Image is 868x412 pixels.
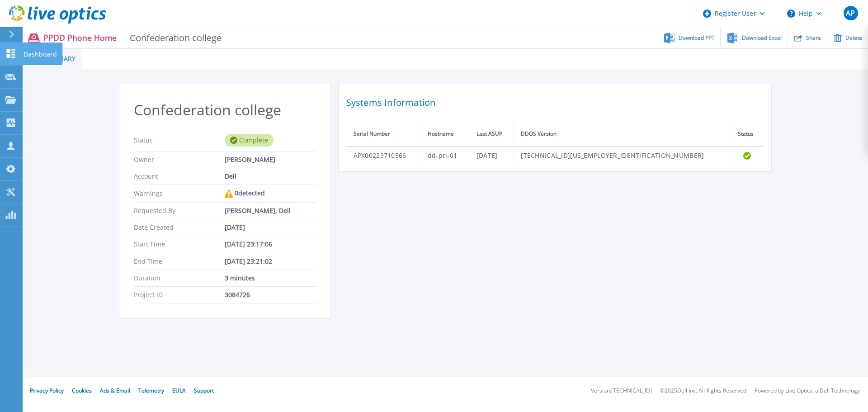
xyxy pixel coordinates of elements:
[346,147,420,164] td: APX00223710566
[134,156,225,163] p: Owner
[134,102,316,118] h2: Confederation college
[225,258,316,265] div: [DATE] 23:21:02
[845,35,862,41] span: Delete
[194,387,214,394] a: Support
[134,189,225,198] p: Warnings
[134,224,225,231] p: Date Created
[225,134,274,147] div: Complete
[225,173,316,180] div: Dell
[420,122,469,147] th: Hostname
[43,33,222,43] p: PPDD Phone Home
[134,241,225,248] p: Start Time
[172,387,186,394] a: EULA
[225,275,316,282] div: 3 minutes
[346,122,420,147] th: Serial Number
[660,388,746,394] li: © 2025 Dell Inc. All Rights Reserved
[514,122,731,147] th: DDOS Version
[225,224,316,231] div: [DATE]
[134,258,225,265] p: End Time
[469,122,514,147] th: Last ASUP
[755,388,860,394] li: Powered by Live Optics, a Dell Technology
[806,35,821,41] span: Share
[225,156,316,163] div: [PERSON_NAME]
[138,387,164,394] a: Telemetry
[72,387,92,394] a: Cookies
[24,43,57,66] p: Dashboard
[225,207,316,214] div: [PERSON_NAME], Dell
[591,388,652,394] li: Version: [TECHNICAL_ID]
[100,387,130,394] a: Ads & Email
[134,275,225,282] p: Duration
[134,207,225,214] p: Requested By
[346,95,764,111] h2: Systems Information
[731,122,764,147] th: Status
[514,147,731,164] td: [TECHNICAL_ID][US_EMPLOYER_IDENTIFICATION_NUMBER]
[420,147,469,164] td: dd-pri-01
[469,147,514,164] td: [DATE]
[742,35,782,41] span: Download Excel
[134,173,225,180] p: Account
[225,241,316,248] div: [DATE] 23:17:06
[846,9,855,17] span: AP
[225,189,316,198] div: 0 detected
[225,291,316,298] div: 3084726
[30,387,64,394] a: Privacy Policy
[134,134,225,147] p: Status
[679,35,715,41] span: Download PPT
[124,33,222,43] span: Confederation college
[134,291,225,298] p: Project ID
